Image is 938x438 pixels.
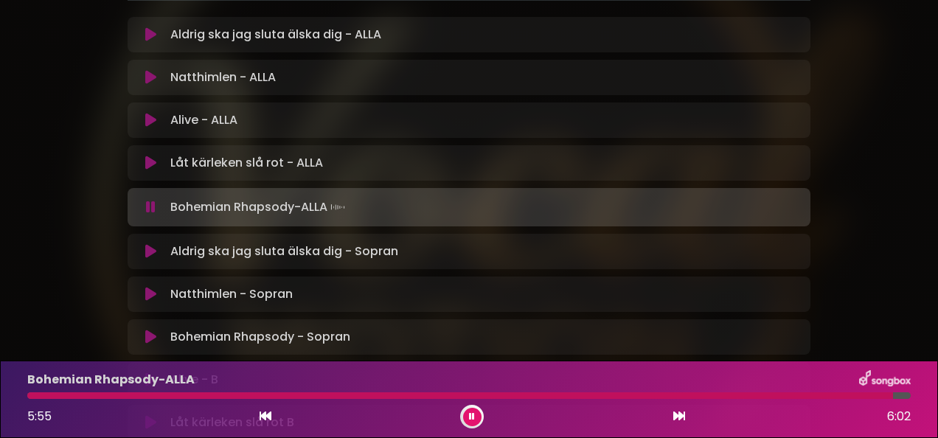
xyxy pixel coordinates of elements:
p: Natthimlen - ALLA [170,69,276,86]
p: Bohemian Rhapsody - Sopran [170,328,350,346]
img: waveform4.gif [327,197,348,218]
p: Aldrig ska jag sluta älska dig - Sopran [170,243,398,260]
p: Bohemian Rhapsody-ALLA [27,371,195,389]
p: Bohemian Rhapsody-ALLA [170,197,348,218]
span: 5:55 [27,408,52,425]
p: Aldrig ska jag sluta älska dig - ALLA [170,26,381,44]
p: Låt kärleken slå rot - ALLA [170,154,323,172]
span: 6:02 [887,408,911,425]
p: Alive - ALLA [170,111,237,129]
p: Natthimlen - Sopran [170,285,293,303]
img: songbox-logo-white.png [859,370,911,389]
